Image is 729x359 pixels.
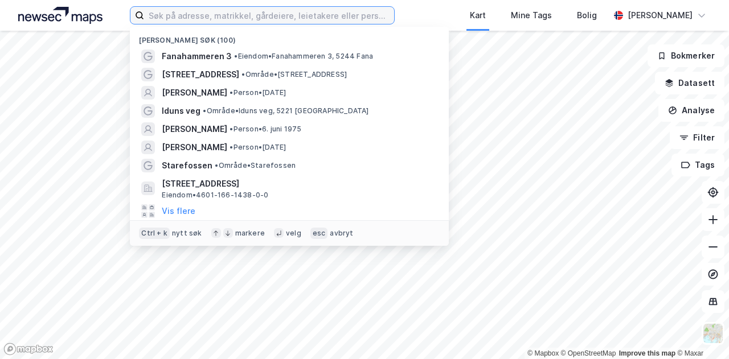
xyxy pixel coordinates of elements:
[139,228,170,239] div: Ctrl + k
[234,52,237,60] span: •
[619,349,675,357] a: Improve this map
[162,86,227,100] span: [PERSON_NAME]
[18,7,103,24] img: logo.a4113a55bc3d86da70a041830d287a7e.svg
[162,141,227,154] span: [PERSON_NAME]
[310,228,328,239] div: esc
[672,304,729,359] iframe: Chat Widget
[172,229,202,238] div: nytt søk
[230,143,233,151] span: •
[470,9,486,22] div: Kart
[230,125,233,133] span: •
[241,70,245,79] span: •
[230,88,286,97] span: Person • [DATE]
[130,27,449,47] div: [PERSON_NAME] søk (100)
[241,70,347,79] span: Område • [STREET_ADDRESS]
[144,7,394,24] input: Søk på adresse, matrikkel, gårdeiere, leietakere eller personer
[648,44,724,67] button: Bokmerker
[162,68,239,81] span: [STREET_ADDRESS]
[162,49,232,63] span: Fanahammeren 3
[655,72,724,94] button: Datasett
[658,99,724,122] button: Analyse
[162,177,435,191] span: [STREET_ADDRESS]
[3,343,54,356] a: Mapbox homepage
[511,9,552,22] div: Mine Tags
[671,154,724,176] button: Tags
[162,191,268,200] span: Eiendom • 4601-166-1438-0-0
[230,125,301,134] span: Person • 6. juni 1975
[628,9,693,22] div: [PERSON_NAME]
[330,229,353,238] div: avbryt
[286,229,301,238] div: velg
[577,9,597,22] div: Bolig
[215,161,296,170] span: Område • Starefossen
[162,159,212,172] span: Starefossen
[527,349,559,357] a: Mapbox
[162,122,227,136] span: [PERSON_NAME]
[672,304,729,359] div: Kontrollprogram for chat
[235,229,265,238] div: markere
[561,349,616,357] a: OpenStreetMap
[230,88,233,97] span: •
[234,52,373,61] span: Eiendom • Fanahammeren 3, 5244 Fana
[670,126,724,149] button: Filter
[230,143,286,152] span: Person • [DATE]
[215,161,218,170] span: •
[203,106,206,115] span: •
[203,106,368,115] span: Område • Iduns veg, 5221 [GEOGRAPHIC_DATA]
[162,204,195,218] button: Vis flere
[162,104,200,118] span: Iduns veg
